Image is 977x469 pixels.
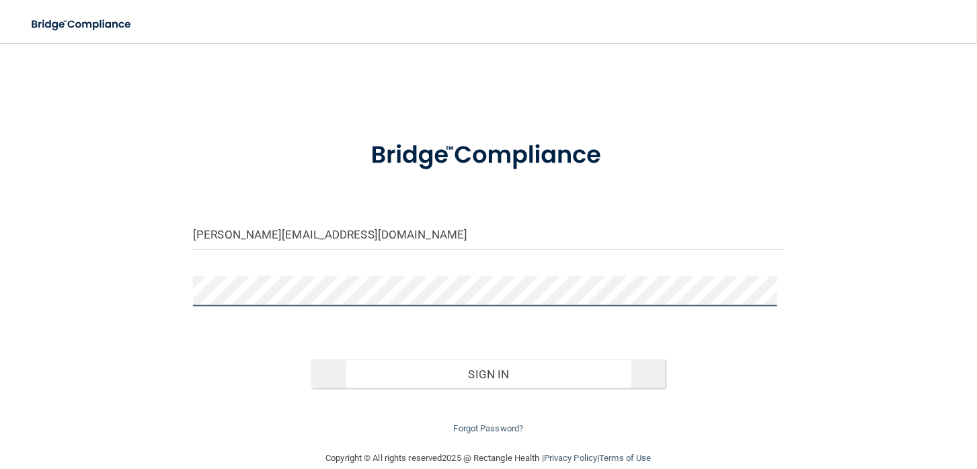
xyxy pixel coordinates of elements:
a: Forgot Password? [454,423,524,433]
input: Email [193,220,784,250]
a: Terms of Use [599,453,651,463]
img: bridge_compliance_login_screen.278c3ca4.svg [20,11,144,38]
iframe: Drift Widget Chat Controller [745,374,961,427]
button: Sign In [311,359,666,389]
a: Privacy Policy [544,453,597,463]
img: bridge_compliance_login_screen.278c3ca4.svg [346,124,631,187]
